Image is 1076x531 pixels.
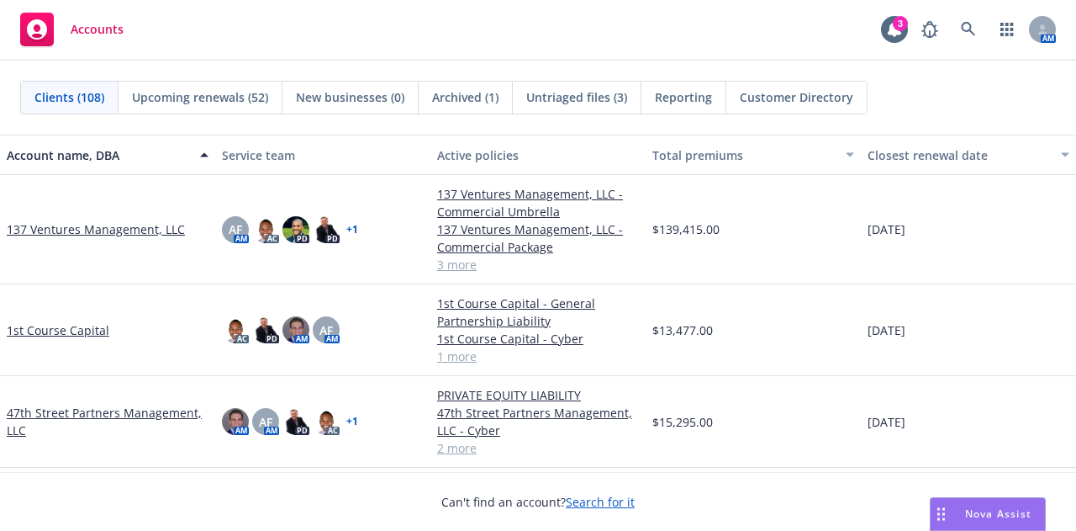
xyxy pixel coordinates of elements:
[437,404,639,439] a: 47th Street Partners Management, LLC - Cyber
[282,316,309,343] img: photo
[868,321,905,339] span: [DATE]
[990,13,1024,46] a: Switch app
[437,220,639,256] a: 137 Ventures Management, LLC - Commercial Package
[930,497,1046,531] button: Nova Assist
[437,256,639,273] a: 3 more
[7,404,208,439] a: 47th Street Partners Management, LLC
[222,146,424,164] div: Service team
[432,88,498,106] span: Archived (1)
[437,348,639,365] a: 1 more
[215,135,430,175] button: Service team
[437,386,639,404] a: PRIVATE EQUITY LIABILITY
[437,439,639,457] a: 2 more
[252,216,279,243] img: photo
[646,135,861,175] button: Total premiums
[313,216,340,243] img: photo
[132,88,268,106] span: Upcoming renewals (52)
[430,135,646,175] button: Active policies
[313,408,340,435] img: photo
[861,135,1076,175] button: Closest renewal date
[229,220,242,238] span: AF
[34,88,104,106] span: Clients (108)
[437,295,639,330] a: 1st Course Capital - General Partnership Liability
[437,185,639,220] a: 137 Ventures Management, LLC - Commercial Umbrella
[931,498,952,530] div: Drag to move
[526,88,627,106] span: Untriaged files (3)
[437,330,639,348] a: 1st Course Capital - Cyber
[913,13,947,46] a: Report a Bug
[868,146,1051,164] div: Closest renewal date
[437,146,639,164] div: Active policies
[893,16,908,31] div: 3
[7,321,109,339] a: 1st Course Capital
[868,220,905,238] span: [DATE]
[222,408,249,435] img: photo
[652,321,713,339] span: $13,477.00
[346,225,358,235] a: + 1
[259,413,272,431] span: AF
[952,13,985,46] a: Search
[296,88,404,106] span: New businesses (0)
[7,220,185,238] a: 137 Ventures Management, LLC
[252,316,279,343] img: photo
[346,417,358,427] a: + 1
[652,413,713,431] span: $15,295.00
[282,216,309,243] img: photo
[740,88,853,106] span: Customer Directory
[71,23,124,36] span: Accounts
[655,88,712,106] span: Reporting
[868,413,905,431] span: [DATE]
[222,316,249,343] img: photo
[319,321,333,339] span: AF
[282,408,309,435] img: photo
[652,146,836,164] div: Total premiums
[965,507,1031,521] span: Nova Assist
[441,493,635,511] span: Can't find an account?
[652,220,720,238] span: $139,415.00
[566,494,635,510] a: Search for it
[7,146,190,164] div: Account name, DBA
[13,6,130,53] a: Accounts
